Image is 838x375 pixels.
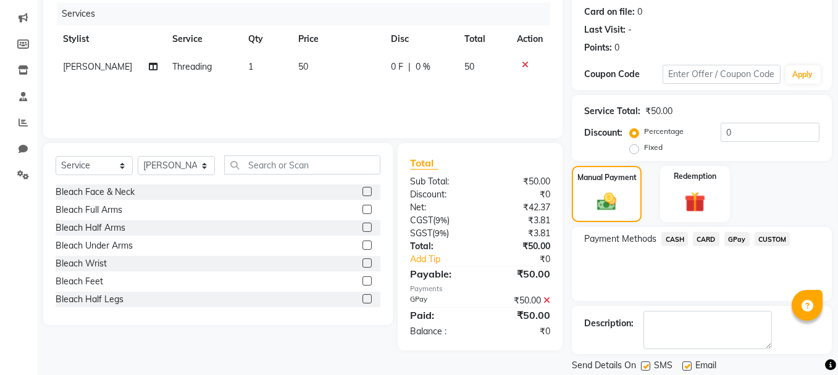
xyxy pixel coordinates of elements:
div: Total: [401,240,480,253]
span: [PERSON_NAME] [63,61,132,72]
span: CGST [410,215,433,226]
th: Service [165,25,241,53]
div: Bleach Wrist [56,257,107,270]
div: Bleach Feet [56,275,103,288]
div: ₹50.00 [480,175,560,188]
th: Qty [241,25,291,53]
div: Net: [401,201,480,214]
div: ₹0 [480,325,560,338]
div: ₹0 [493,253,559,266]
div: GPay [401,294,480,307]
div: ₹50.00 [480,240,560,253]
span: CUSTOM [755,232,790,246]
label: Redemption [674,171,716,182]
div: Card on file: [584,6,635,19]
div: ₹3.81 [480,214,560,227]
span: 0 % [416,60,430,73]
div: 0 [637,6,642,19]
div: Bleach Full Arms [56,204,122,216]
div: Sub Total: [401,175,480,188]
img: _gift.svg [678,189,711,215]
div: - [628,23,632,36]
span: Email [695,359,716,374]
span: Total [410,157,438,170]
span: 9% [435,228,446,238]
div: Payments [410,284,550,294]
button: Apply [786,65,821,84]
span: CARD [693,232,719,246]
div: 0 [614,41,619,54]
span: SGST [410,228,432,239]
div: Payable: [401,266,480,281]
span: 0 F [391,60,403,73]
span: | [408,60,411,73]
label: Percentage [644,126,684,137]
span: Payment Methods [584,233,656,245]
div: Description: [584,317,634,330]
div: Last Visit: [584,23,626,36]
span: SMS [654,359,672,374]
th: Price [291,25,383,53]
div: Service Total: [584,105,640,118]
div: Bleach Under Arms [56,239,133,252]
a: Add Tip [401,253,493,266]
label: Manual Payment [577,172,637,183]
div: Bleach Face & Neck [56,186,135,199]
div: Coupon Code [584,68,663,81]
div: Points: [584,41,612,54]
th: Disc [383,25,457,53]
div: Bleach Half Legs [56,293,124,306]
label: Fixed [644,142,663,153]
div: Discount: [401,188,480,201]
div: ₹50.00 [480,294,560,307]
div: ₹42.37 [480,201,560,214]
div: Bleach Half Arms [56,221,125,234]
div: ₹0 [480,188,560,201]
div: ₹3.81 [480,227,560,240]
div: Services [57,2,559,25]
span: Threading [172,61,212,72]
span: 9% [435,215,447,225]
span: Send Details On [572,359,636,374]
span: 1 [248,61,253,72]
span: 50 [464,61,474,72]
div: ( ) [401,227,480,240]
img: _cash.svg [591,191,622,213]
div: Discount: [584,126,622,139]
div: Paid: [401,308,480,323]
div: ( ) [401,214,480,227]
span: 50 [298,61,308,72]
th: Total [457,25,509,53]
div: Balance : [401,325,480,338]
th: Action [509,25,550,53]
th: Stylist [56,25,165,53]
div: ₹50.00 [645,105,672,118]
div: ₹50.00 [480,308,560,323]
span: CASH [661,232,688,246]
span: GPay [724,232,750,246]
input: Enter Offer / Coupon Code [663,65,780,84]
input: Search or Scan [224,155,380,175]
div: ₹50.00 [480,266,560,281]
